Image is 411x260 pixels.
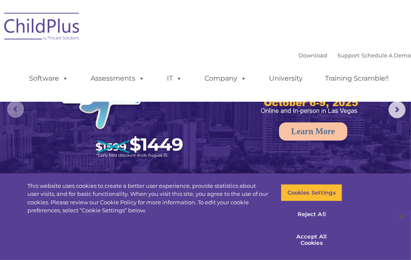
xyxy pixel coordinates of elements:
[298,52,411,59] font: |
[281,206,342,223] button: Reject All
[261,70,311,87] a: University
[21,70,77,87] a: Software
[361,52,411,59] a: Schedule A Demo
[82,70,153,87] a: Assessments
[298,52,327,59] a: Download
[317,70,397,87] a: Training Scramble!!
[337,52,360,59] a: Support
[392,207,411,226] button: Close
[281,184,342,202] button: Cookies Settings
[196,70,255,87] a: Company
[281,227,342,252] button: Accept All Cookies
[27,182,269,215] div: This website uses cookies to create a better user experience, provide statistics about user visit...
[158,70,191,87] a: IT
[279,122,347,141] a: Learn More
